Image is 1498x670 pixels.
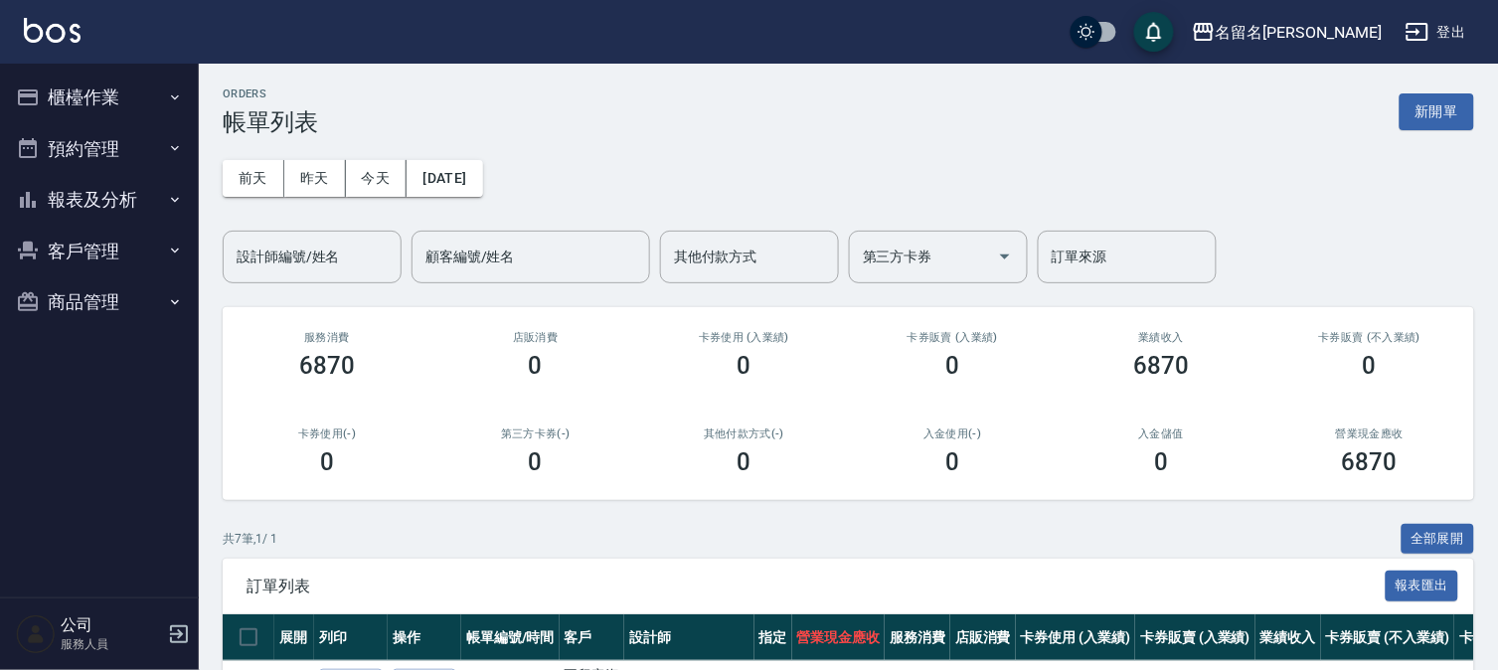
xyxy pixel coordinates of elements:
[1363,352,1377,380] h3: 0
[1154,448,1168,476] h3: 0
[8,226,191,277] button: 客戶管理
[16,614,56,654] img: Person
[8,123,191,175] button: 預約管理
[388,614,461,661] th: 操作
[1400,101,1474,120] a: 新開單
[247,427,408,440] h2: 卡券使用(-)
[754,614,792,661] th: 指定
[1016,614,1136,661] th: 卡券使用 (入業績)
[560,614,625,661] th: 客戶
[1255,614,1321,661] th: 業績收入
[1342,448,1398,476] h3: 6870
[284,160,346,197] button: 昨天
[314,614,388,661] th: 列印
[8,276,191,328] button: 商品管理
[1386,576,1459,594] a: 報表匯出
[945,448,959,476] h3: 0
[529,448,543,476] h3: 0
[945,352,959,380] h3: 0
[624,614,753,661] th: 設計師
[1398,14,1474,51] button: 登出
[1289,331,1450,344] h2: 卡券販賣 (不入業績)
[299,352,355,380] h3: 6870
[872,331,1033,344] h2: 卡券販賣 (入業績)
[1402,524,1475,555] button: 全部展開
[1321,614,1454,661] th: 卡券販賣 (不入業績)
[320,448,334,476] h3: 0
[8,72,191,123] button: 櫃檯作業
[8,174,191,226] button: 報表及分析
[455,427,616,440] h2: 第三方卡券(-)
[1216,20,1382,45] div: 名留名[PERSON_NAME]
[407,160,482,197] button: [DATE]
[529,352,543,380] h3: 0
[247,577,1386,596] span: 訂單列表
[346,160,408,197] button: 今天
[1184,12,1390,53] button: 名留名[PERSON_NAME]
[950,614,1016,661] th: 店販消費
[738,448,751,476] h3: 0
[223,530,277,548] p: 共 7 筆, 1 / 1
[664,427,825,440] h2: 其他付款方式(-)
[247,331,408,344] h3: 服務消費
[61,635,162,653] p: 服務人員
[989,241,1021,272] button: Open
[1135,614,1255,661] th: 卡券販賣 (入業績)
[664,331,825,344] h2: 卡券使用 (入業績)
[1289,427,1450,440] h2: 營業現金應收
[455,331,616,344] h2: 店販消費
[1134,12,1174,52] button: save
[1081,331,1242,344] h2: 業績收入
[1400,93,1474,130] button: 新開單
[223,160,284,197] button: 前天
[24,18,81,43] img: Logo
[1133,352,1189,380] h3: 6870
[461,614,560,661] th: 帳單編號/時間
[61,615,162,635] h5: 公司
[792,614,886,661] th: 營業現金應收
[223,108,318,136] h3: 帳單列表
[738,352,751,380] h3: 0
[274,614,314,661] th: 展開
[872,427,1033,440] h2: 入金使用(-)
[223,87,318,100] h2: ORDERS
[1386,571,1459,601] button: 報表匯出
[1081,427,1242,440] h2: 入金儲值
[885,614,950,661] th: 服務消費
